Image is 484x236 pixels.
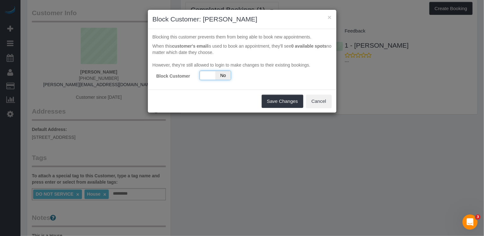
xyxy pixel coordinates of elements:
[262,95,303,108] button: Save Changes
[215,71,231,80] span: No
[153,34,332,40] p: Blocking this customer prevents them from being able to book new appointments.
[153,43,332,68] p: When this is used to book an appointment, they'll see no matter which date they choose. However, ...
[475,215,481,220] span: 3
[291,44,327,49] strong: 0 available spots
[306,95,332,108] button: Cancel
[172,44,208,49] b: customer's email
[463,215,478,230] iframe: Intercom live chat
[328,14,331,21] button: ×
[153,15,332,24] h3: Block Customer: [PERSON_NAME]
[148,71,195,79] label: Block Customer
